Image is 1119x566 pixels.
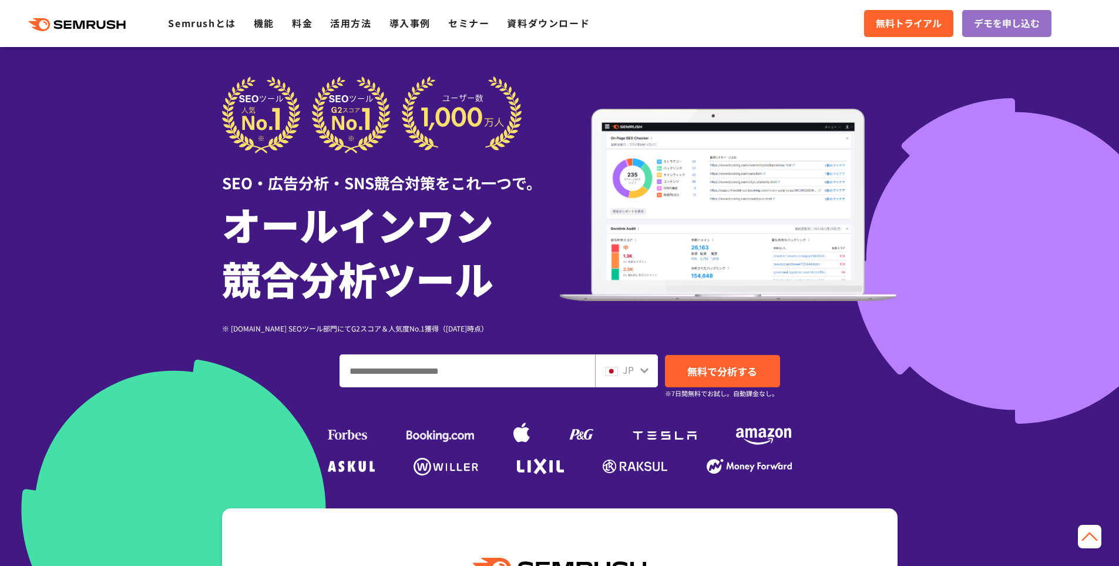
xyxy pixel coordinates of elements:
[222,323,560,334] div: ※ [DOMAIN_NAME] SEOツール部門にてG2スコア＆人気度No.1獲得（[DATE]時点）
[389,16,431,30] a: 導入事例
[330,16,371,30] a: 活用方法
[665,388,778,399] small: ※7日間無料でお試し。自動課金なし。
[507,16,590,30] a: 資料ダウンロード
[292,16,312,30] a: 料金
[168,16,236,30] a: Semrushとは
[340,355,594,387] input: ドメイン、キーワードまたはURLを入力してください
[687,364,757,379] span: 無料で分析する
[974,16,1040,31] span: デモを申し込む
[222,153,560,194] div: SEO・広告分析・SNS競合対策をこれ一つで。
[864,10,953,37] a: 無料トライアル
[665,355,780,387] a: 無料で分析する
[254,16,274,30] a: 機能
[623,363,634,377] span: JP
[876,16,942,31] span: 無料トライアル
[222,197,560,305] h1: オールインワン 競合分析ツール
[962,10,1051,37] a: デモを申し込む
[448,16,489,30] a: セミナー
